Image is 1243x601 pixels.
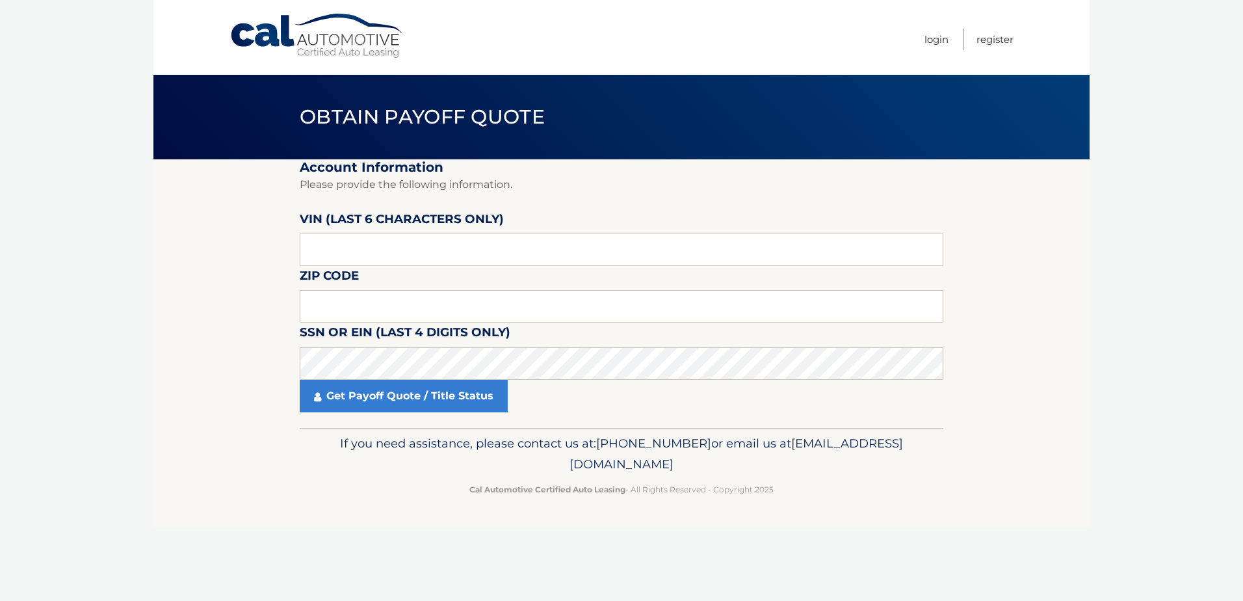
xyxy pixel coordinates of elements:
strong: Cal Automotive Certified Auto Leasing [469,485,625,494]
a: Login [924,29,949,50]
h2: Account Information [300,159,943,176]
p: - All Rights Reserved - Copyright 2025 [308,483,935,496]
label: SSN or EIN (last 4 digits only) [300,323,510,347]
p: If you need assistance, please contact us at: or email us at [308,433,935,475]
a: Cal Automotive [229,13,405,59]
span: [PHONE_NUMBER] [596,436,711,451]
label: Zip Code [300,266,359,290]
p: Please provide the following information. [300,176,943,194]
span: Obtain Payoff Quote [300,105,545,129]
a: Register [976,29,1014,50]
label: VIN (last 6 characters only) [300,209,504,234]
a: Get Payoff Quote / Title Status [300,380,508,412]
